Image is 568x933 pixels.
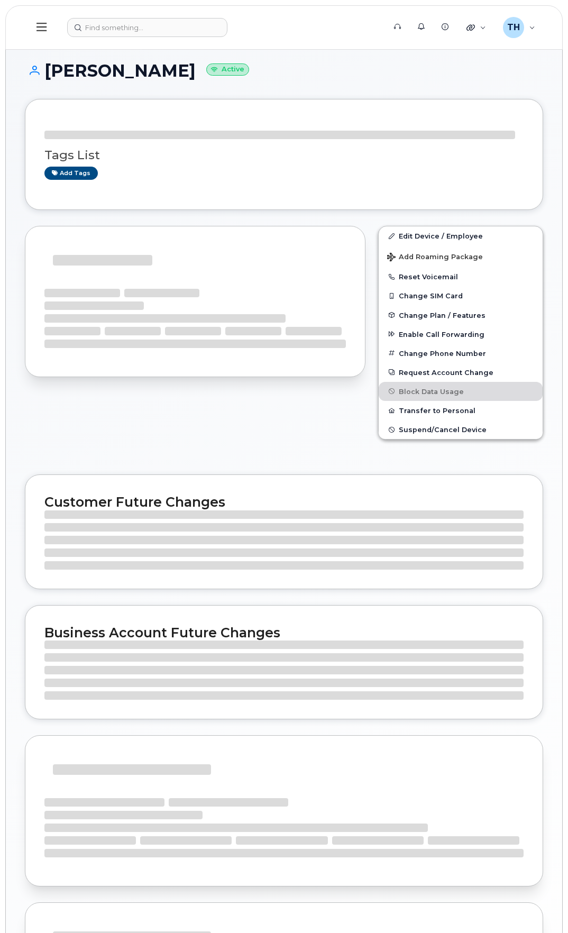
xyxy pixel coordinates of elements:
[44,149,524,162] h3: Tags List
[379,401,543,420] button: Transfer to Personal
[379,306,543,325] button: Change Plan / Features
[44,494,524,510] h2: Customer Future Changes
[379,420,543,439] button: Suspend/Cancel Device
[379,382,543,401] button: Block Data Usage
[379,325,543,344] button: Enable Call Forwarding
[379,245,543,267] button: Add Roaming Package
[44,167,98,180] a: Add tags
[379,344,543,363] button: Change Phone Number
[379,267,543,286] button: Reset Voicemail
[379,226,543,245] a: Edit Device / Employee
[25,61,543,80] h1: [PERSON_NAME]
[379,286,543,305] button: Change SIM Card
[399,330,484,338] span: Enable Call Forwarding
[399,426,487,434] span: Suspend/Cancel Device
[379,363,543,382] button: Request Account Change
[387,253,483,263] span: Add Roaming Package
[206,63,249,76] small: Active
[44,625,524,641] h2: Business Account Future Changes
[399,311,485,319] span: Change Plan / Features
